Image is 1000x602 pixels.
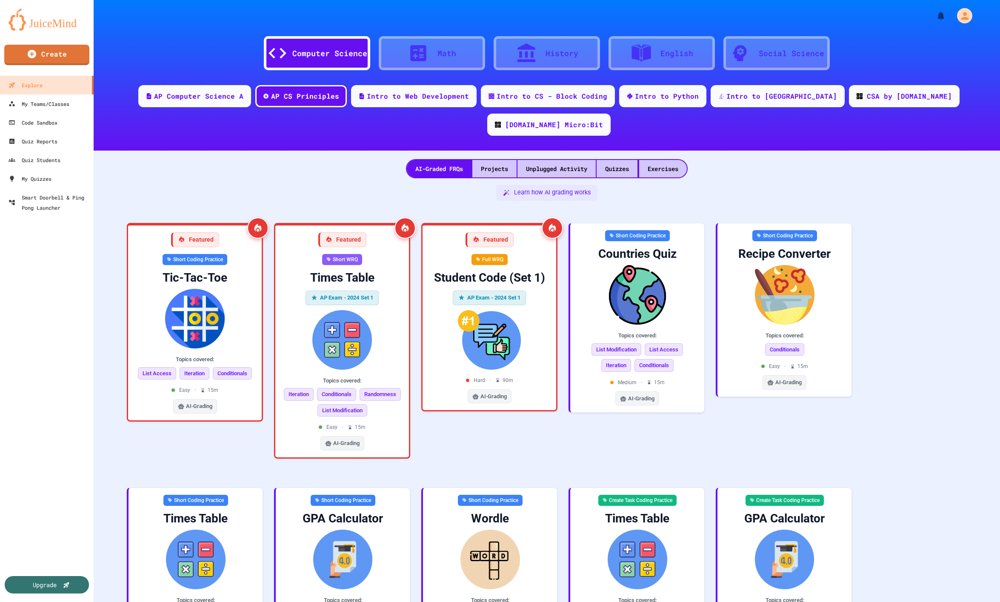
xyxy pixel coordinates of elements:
img: Tic-Tac-Toe [135,289,255,348]
div: Quiz Reports [9,136,57,146]
img: GPA Calculator [724,530,845,589]
img: CODE_logo_RGB.png [495,122,501,128]
div: AP Computer Science A [154,91,243,101]
img: Times Table [282,310,402,370]
div: Full WRQ [471,254,508,265]
div: CSA by [DOMAIN_NAME] [867,91,952,101]
span: Randomness [360,388,401,401]
span: List Access [138,367,176,380]
div: [DOMAIN_NAME] Micro:Bit [505,120,603,130]
div: Exercises [639,160,687,177]
div: Short Coding Practice [311,495,375,506]
div: My Account [948,6,974,26]
span: • [641,379,643,386]
div: Quizzes [597,160,637,177]
div: Times Table [135,511,256,526]
div: Recipe Converter [724,246,845,262]
div: Topics covered: [724,331,845,340]
img: Student Code (Set 1) [429,310,549,370]
img: Wordle [430,530,550,589]
div: Easy 15 m [171,386,218,394]
div: History [546,48,578,59]
span: AI-Grading [480,392,507,401]
span: AI-Grading [186,402,212,411]
img: logo-orange.svg [9,9,85,31]
span: List Modification [317,404,367,417]
div: Create Task Coding Practice [746,495,824,506]
div: Times Table [282,270,402,285]
div: Featured [171,232,219,247]
span: AI-Grading [775,378,802,387]
span: Iteration [284,388,314,401]
span: AI-Grading [333,439,360,448]
div: English [660,48,693,59]
span: • [784,362,786,370]
img: Times Table [135,530,256,589]
div: Short Coding Practice [605,230,670,241]
div: Intro to Web Development [367,91,469,101]
div: Math [437,48,456,59]
div: Topics covered: [282,377,402,385]
div: Tic-Tac-Toe [135,270,255,285]
div: Unplugged Activity [517,160,596,177]
div: Social Science [759,48,824,59]
div: Code Sandbox [9,117,57,128]
img: CODE_logo_RGB.png [857,93,863,99]
img: Times Table [577,530,697,589]
div: Student Code (Set 1) [429,270,549,285]
div: Create Task Coding Practice [598,495,677,506]
div: AP Exam - 2024 Set 1 [306,291,379,305]
div: Explore [9,80,43,90]
span: Iteration [180,367,209,380]
a: Create [4,45,89,65]
div: Hard 90 m [466,377,513,384]
div: Wordle [430,511,550,526]
div: Short Coding Practice [163,495,228,506]
div: Short Coding Practice [752,230,817,241]
div: Quiz Students [9,155,60,165]
div: Easy 15 m [761,362,808,370]
div: AI-Graded FRQs [407,160,471,177]
div: Featured [466,232,514,247]
span: • [194,386,196,394]
div: GPA Calculator [724,511,845,526]
div: Topics covered: [577,331,697,340]
span: Conditionals [765,343,804,356]
iframe: chat widget [964,568,991,593]
div: Medium 15 m [610,379,665,386]
span: • [489,377,491,384]
div: GPA Calculator [283,511,403,526]
span: List Modification [591,343,641,356]
div: Short Coding Practice [458,495,523,506]
iframe: chat widget [929,531,991,567]
div: My Quizzes [9,174,51,184]
img: Recipe Converter [724,265,845,325]
div: Intro to CS - Block Coding [497,91,607,101]
span: List Access [645,343,683,356]
div: AP Exam - 2024 Set 1 [453,291,526,305]
span: Conditionals [213,367,252,380]
div: Short Coding Practice [163,254,227,265]
div: Intro to Python [635,91,699,101]
span: Learn how AI grading works [514,188,591,197]
div: Countries Quiz [577,246,697,262]
span: Iteration [601,359,631,372]
div: Featured [318,232,366,247]
div: My Notifications [920,9,948,23]
div: My Teams/Classes [9,99,69,109]
img: GPA Calculator [283,530,403,589]
span: Conditionals [634,359,674,372]
div: Upgrade [33,580,57,589]
div: Topics covered: [135,355,255,364]
div: AP CS Principles [271,91,339,101]
div: Times Table [577,511,697,526]
span: AI-Grading [628,394,654,403]
div: Smart Doorbell & Ping Pong Launcher [9,192,90,213]
img: Countries Quiz [577,265,697,325]
div: Short WRQ [322,254,362,265]
span: Conditionals [317,388,356,401]
div: Intro to [GEOGRAPHIC_DATA] [726,91,837,101]
div: Projects [472,160,517,177]
div: Easy 15 m [319,423,366,431]
div: Computer Science [292,48,367,59]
